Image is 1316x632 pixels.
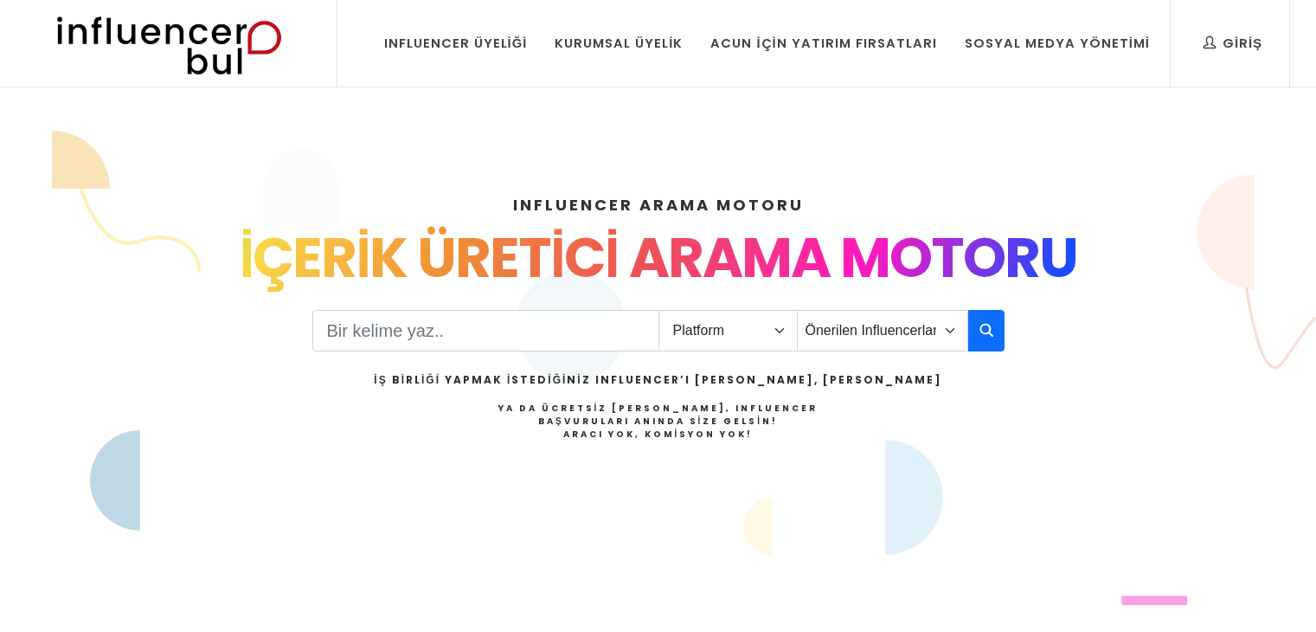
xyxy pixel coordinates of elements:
[98,216,1219,300] div: İÇERİK ÜRETİCİ ARAMA MOTORU
[312,310,659,351] input: Search
[374,402,941,441] h4: Ya da Ücretsiz [PERSON_NAME], Influencer Başvuruları Anında Size Gelsin!
[374,372,941,388] h2: İş Birliği Yapmak İstediğiniz Influencer’ı [PERSON_NAME], [PERSON_NAME]
[1204,34,1262,53] div: Giriş
[98,193,1219,216] h4: INFLUENCER ARAMA MOTORU
[384,34,528,53] div: Influencer Üyeliği
[710,34,936,53] div: Acun İçin Yatırım Fırsatları
[965,34,1150,53] div: Sosyal Medya Yönetimi
[563,428,754,441] strong: Aracı Yok, Komisyon Yok!
[555,34,683,53] div: Kurumsal Üyelik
